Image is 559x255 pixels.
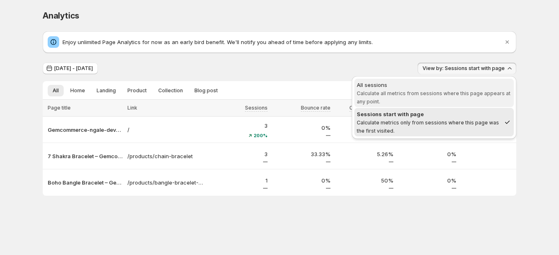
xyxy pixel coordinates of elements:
[70,87,85,94] span: Home
[398,150,456,158] p: 0%
[398,176,456,185] p: 0%
[335,150,393,158] p: 5.26%
[335,176,393,185] p: 50%
[127,87,147,94] span: Product
[53,87,59,94] span: All
[273,176,330,185] p: 0%
[357,110,501,118] div: Sessions start with page
[245,105,268,111] span: Sessions
[210,150,268,158] p: 3
[254,133,268,138] span: 200%
[194,87,218,94] span: Blog post
[48,178,122,187] button: Boho Bangle Bracelet – Gemcommerce-ngale-dev-gemx
[210,176,268,185] p: 1
[301,105,330,111] span: Bounce rate
[158,87,183,94] span: Collection
[127,126,205,134] a: /
[97,87,116,94] span: Landing
[48,126,122,134] button: Gemcommerce-ngale-dev-gemx
[335,122,393,130] p: 100%
[62,38,503,46] p: Enjoy unlimited Page Analytics for now as an early bird benefit. We'll notify you ahead of time b...
[43,63,98,74] button: [DATE] - [DATE]
[357,90,510,105] span: Calculate all metrics from sessions where this page appears at any point.
[48,152,122,160] button: 7 Shakra Bracelet – Gemcommerce-ngale-dev-gemx
[210,122,268,130] p: 3
[273,124,330,132] p: 0%
[423,65,505,72] span: View by: Sessions start with page
[127,178,205,187] a: /products/bangle-bracelet-with-feathers
[357,119,499,134] span: Calculate metrics only from sessions where this page was the first visited.
[43,11,79,21] span: Analytics
[127,152,205,160] a: /products/chain-bracelet
[357,81,511,89] div: All sessions
[48,105,71,111] span: Page title
[127,105,137,111] span: Link
[418,63,516,74] button: View by: Sessions start with page
[54,65,93,72] span: [DATE] - [DATE]
[501,36,513,48] button: Dismiss notification
[273,150,330,158] p: 33.33%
